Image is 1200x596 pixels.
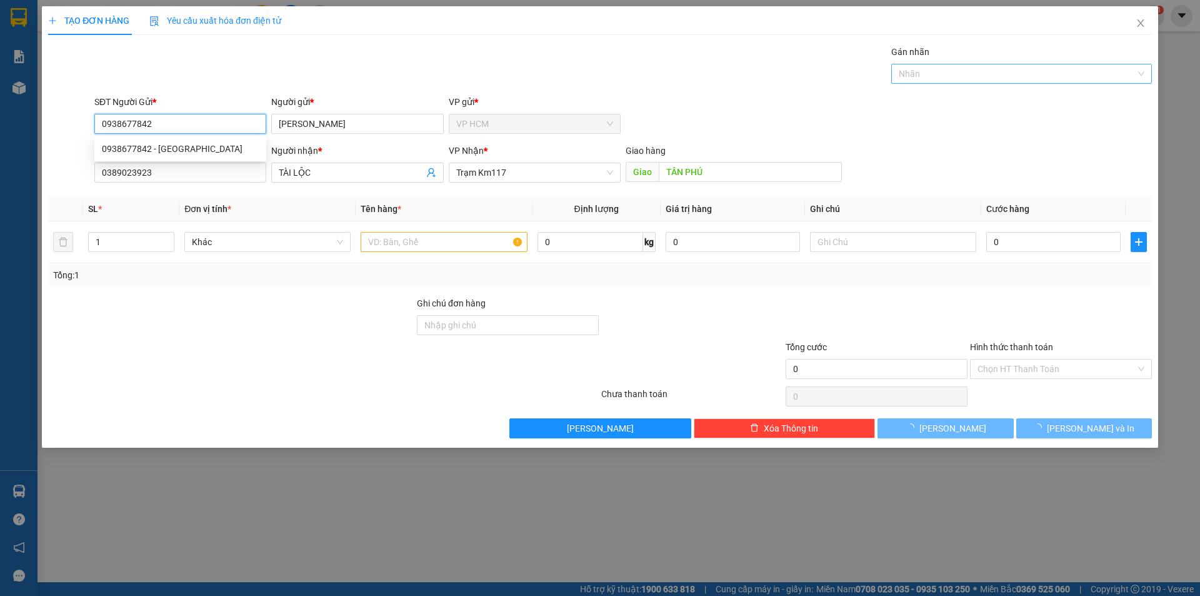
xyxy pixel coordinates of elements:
[750,423,759,433] span: delete
[48,16,129,26] span: TẠO ĐƠN HÀNG
[764,422,818,435] span: Xóa Thông tin
[426,168,436,178] span: user-add
[1033,423,1047,432] span: loading
[1123,6,1158,41] button: Close
[567,422,634,435] span: [PERSON_NAME]
[1047,422,1134,435] span: [PERSON_NAME] và In
[361,204,401,214] span: Tên hàng
[449,146,484,156] span: VP Nhận
[53,268,463,282] div: Tổng: 1
[805,197,981,221] th: Ghi chú
[94,95,266,109] div: SĐT Người Gửi
[149,16,159,26] img: icon
[986,204,1029,214] span: Cước hàng
[877,418,1013,438] button: [PERSON_NAME]
[600,387,784,409] div: Chưa thanh toán
[417,298,486,308] label: Ghi chú đơn hàng
[48,16,57,25] span: plus
[456,163,613,182] span: Trạm Km117
[919,422,986,435] span: [PERSON_NAME]
[1016,418,1152,438] button: [PERSON_NAME] và In
[417,315,599,335] input: Ghi chú đơn hàng
[574,204,619,214] span: Định lượng
[1131,237,1146,247] span: plus
[184,204,231,214] span: Đơn vị tính
[509,418,691,438] button: [PERSON_NAME]
[102,142,259,156] div: 0938677842 - [GEOGRAPHIC_DATA]
[456,114,613,133] span: VP HCM
[1131,232,1147,252] button: plus
[1136,18,1146,28] span: close
[666,204,712,214] span: Giá trị hàng
[271,144,443,158] div: Người nhận
[643,232,656,252] span: kg
[786,342,827,352] span: Tổng cước
[970,342,1053,352] label: Hình thức thanh toán
[149,16,281,26] span: Yêu cầu xuất hóa đơn điện tử
[361,232,527,252] input: VD: Bàn, Ghế
[88,204,98,214] span: SL
[192,233,343,251] span: Khác
[694,418,876,438] button: deleteXóa Thông tin
[271,95,443,109] div: Người gửi
[810,232,976,252] input: Ghi Chú
[94,139,266,159] div: 0938677842 - MỸ NGỌC
[666,232,800,252] input: 0
[626,162,659,182] span: Giao
[626,146,666,156] span: Giao hàng
[891,47,929,57] label: Gán nhãn
[53,232,73,252] button: delete
[449,95,621,109] div: VP gửi
[659,162,842,182] input: Dọc đường
[906,423,919,432] span: loading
